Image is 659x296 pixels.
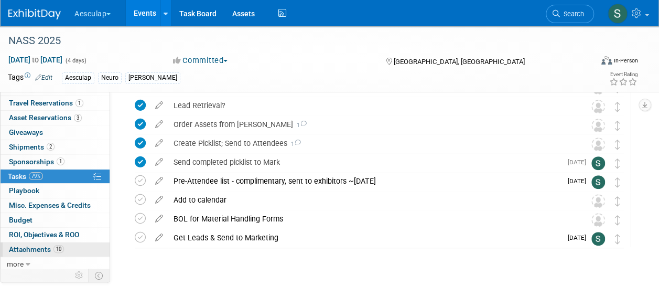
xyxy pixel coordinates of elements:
[615,102,620,112] i: Move task
[29,172,43,180] span: 79%
[150,214,168,224] a: edit
[168,191,570,209] div: Add to calendar
[98,72,122,83] div: Neuro
[287,141,301,147] span: 1
[150,195,168,205] a: edit
[546,55,638,70] div: Event Format
[150,101,168,110] a: edit
[613,57,638,65] div: In-Person
[1,140,110,154] a: Shipments2
[1,184,110,198] a: Playbook
[560,10,584,18] span: Search
[70,269,89,282] td: Personalize Event Tab Strip
[1,213,110,227] a: Budget
[64,57,87,64] span: (4 days)
[150,157,168,167] a: edit
[1,228,110,242] a: ROI, Objectives & ROO
[8,72,52,84] td: Tags
[75,99,83,107] span: 1
[168,210,570,228] div: BOL for Material Handling Forms
[601,56,612,65] img: Format-Inperson.png
[168,134,570,152] div: Create Picklist; Send to Attendees
[150,176,168,186] a: edit
[47,143,55,151] span: 2
[615,215,620,225] i: Move task
[591,156,605,170] img: Sara Hurson
[9,128,43,136] span: Giveaways
[568,234,591,241] span: [DATE]
[1,257,110,271] a: more
[1,242,110,257] a: Attachments10
[74,114,82,122] span: 3
[1,155,110,169] a: Sponsorships1
[9,186,39,195] span: Playbook
[9,99,83,107] span: Travel Reservations
[53,245,64,253] span: 10
[9,201,91,209] span: Misc. Expenses & Credits
[8,172,43,181] span: Tasks
[9,84,35,93] span: Staff
[591,213,605,227] img: Unassigned
[168,172,561,190] div: Pre-Attendee list - complimentary, sent to exhibitors ~[DATE]
[169,55,232,66] button: Committed
[150,139,168,148] a: edit
[615,234,620,244] i: Move task
[168,97,570,114] div: Lead Retrieval?
[591,194,605,208] img: Unassigned
[150,233,168,242] a: edit
[125,72,180,83] div: [PERSON_NAME]
[608,4,628,24] img: Sara Hurson
[9,245,64,253] span: Attachments
[591,138,605,151] img: Unassigned
[9,113,82,122] span: Asset Reservations
[1,125,110,140] a: Giveaways
[1,96,110,110] a: Travel Reservations1
[9,157,64,166] span: Sponsorships
[7,260,24,268] span: more
[591,232,605,246] img: Sara Hurson
[9,230,79,239] span: ROI, Objectives & ROO
[615,140,620,150] i: Move task
[5,31,584,50] div: NASS 2025
[615,196,620,206] i: Move task
[615,121,620,131] i: Move task
[30,56,40,64] span: to
[394,58,525,66] span: [GEOGRAPHIC_DATA], [GEOGRAPHIC_DATA]
[9,216,33,224] span: Budget
[615,158,620,168] i: Move task
[591,175,605,189] img: Sara Hurson
[35,74,52,81] a: Edit
[591,100,605,113] img: Unassigned
[89,269,110,282] td: Toggle Event Tabs
[168,153,561,171] div: Send completed picklist to Mark
[1,170,110,184] a: Tasks79%
[1,198,110,213] a: Misc. Expenses & Credits
[8,9,61,19] img: ExhibitDay
[9,143,55,151] span: Shipments
[546,5,594,23] a: Search
[568,158,591,166] span: [DATE]
[568,177,591,185] span: [DATE]
[62,72,94,83] div: Aesculap
[168,115,570,133] div: Order Assets from [PERSON_NAME]
[615,177,620,187] i: Move task
[8,55,63,65] span: [DATE] [DATE]
[609,72,638,77] div: Event Rating
[1,111,110,125] a: Asset Reservations3
[57,157,64,165] span: 1
[293,122,307,129] span: 1
[150,120,168,129] a: edit
[591,119,605,132] img: Unassigned
[168,229,561,247] div: Get Leads & Send to Marketing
